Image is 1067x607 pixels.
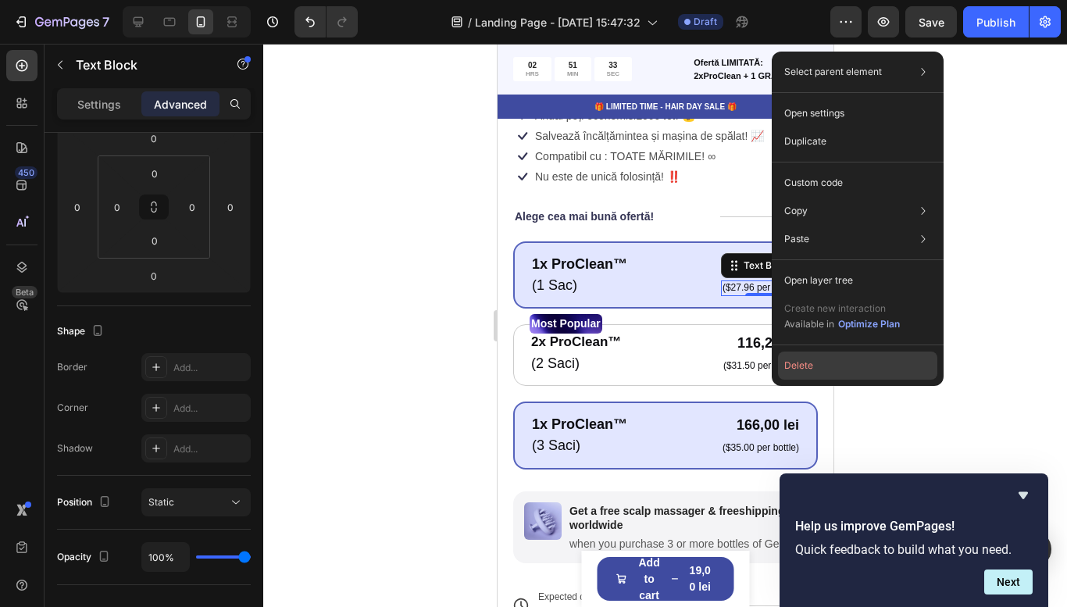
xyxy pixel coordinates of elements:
span: Static [148,496,174,508]
button: Save [905,6,957,37]
iframe: Design area [498,44,833,607]
button: Publish [963,6,1029,37]
p: Create new interaction [784,301,901,316]
p: Copy [784,204,808,218]
p: Select parent element [784,65,882,79]
div: Optimize Plan [838,317,900,331]
p: Text Block [76,55,209,74]
div: Add... [173,402,247,416]
div: 450 [15,166,37,179]
div: Add... [173,361,247,375]
p: Open layer tree [784,273,853,287]
span: Draft [694,15,717,29]
span: Landing Page - [DATE] 15:47:32 [475,14,641,30]
div: Border [57,360,87,374]
span: / [468,14,472,30]
div: Undo/Redo [294,6,358,37]
input: 0px [139,162,170,185]
div: Opacity [57,547,113,568]
input: Auto [142,543,189,571]
div: Help us improve GemPages! [795,486,1033,595]
div: Position [57,492,114,513]
p: Paste [784,232,809,246]
button: Next question [984,570,1033,595]
input: 0px [105,195,129,219]
div: Add... [173,442,247,456]
input: 0 [66,195,89,219]
div: Corner [57,401,88,415]
p: Quick feedback to build what you need. [795,542,1033,557]
span: Save [919,16,944,29]
p: Open settings [784,106,844,120]
input: 0 [138,127,170,150]
div: Shape [57,321,107,342]
input: 0 [219,195,242,219]
button: 7 [6,6,116,37]
button: Delete [778,352,937,380]
div: Shadow [57,441,93,455]
div: Publish [976,14,1015,30]
button: Static [141,488,251,516]
p: Duplicate [784,134,826,148]
span: Available in [784,318,834,330]
p: 7 [102,12,109,31]
input: 0px [180,195,204,219]
div: Beta [12,286,37,298]
button: Optimize Plan [837,316,901,332]
button: Hide survey [1014,486,1033,505]
p: Settings [77,96,121,112]
h2: Help us improve GemPages! [795,517,1033,536]
input: 0 [138,264,170,287]
p: Custom code [784,176,843,190]
p: Advanced [154,96,207,112]
input: 0px [139,229,170,252]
